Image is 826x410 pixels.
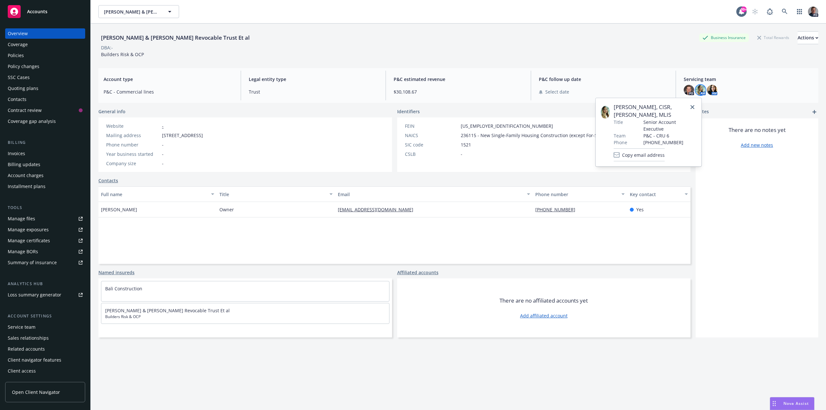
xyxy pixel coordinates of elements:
a: Service team [5,322,85,332]
span: [PHONE_NUMBER] [643,139,696,146]
a: Bali Construction [105,285,142,292]
span: General info [98,108,126,115]
a: Account charges [5,170,85,181]
button: Title [217,186,335,202]
div: Invoices [8,148,25,159]
div: Email [338,191,523,198]
a: Coverage [5,39,85,50]
div: Client access [8,366,36,376]
div: Service team [8,322,35,332]
div: Title [219,191,326,198]
img: photo [707,85,717,95]
a: [PHONE_NUMBER] [535,206,580,213]
span: P&C estimated revenue [394,76,523,83]
span: Trust [249,88,378,95]
div: Manage files [8,214,35,224]
button: Full name [98,186,217,202]
span: - [461,151,462,157]
span: Notes [696,108,709,116]
a: Quoting plans [5,83,85,94]
span: Identifiers [397,108,420,115]
a: Invoices [5,148,85,159]
button: Phone number [533,186,628,202]
button: Key contact [627,186,690,202]
span: Senior Account Executive [643,119,696,132]
a: Add new notes [741,142,773,148]
a: Manage BORs [5,246,85,257]
span: Team [614,132,626,139]
a: Named insureds [98,269,135,276]
span: P&C follow up date [539,76,668,83]
div: Loss summary generator [8,290,61,300]
div: Client navigator features [8,355,61,365]
a: Search [778,5,791,18]
img: photo [695,85,706,95]
a: Manage certificates [5,235,85,246]
div: Overview [8,28,28,39]
div: Company size [106,160,159,167]
span: [STREET_ADDRESS] [162,132,203,139]
div: Account charges [8,170,44,181]
div: FEIN [405,123,458,129]
div: Billing [5,139,85,146]
div: Analytics hub [5,281,85,287]
div: Phone number [535,191,618,198]
div: Full name [101,191,207,198]
div: Phone number [106,141,159,148]
span: Select date [545,88,569,95]
button: Email [335,186,533,202]
div: SIC code [405,141,458,148]
div: Tools [5,205,85,211]
div: Actions [798,32,818,44]
a: Accounts [5,3,85,21]
a: Summary of insurance [5,257,85,268]
span: [US_EMPLOYER_IDENTIFICATION_NUMBER] [461,123,553,129]
div: DBA: - [101,44,113,51]
img: photo [684,85,694,95]
div: Installment plans [8,181,45,192]
a: Loss summary generator [5,290,85,300]
span: Servicing team [684,76,813,83]
a: Start snowing [749,5,761,18]
a: Contacts [98,177,118,184]
a: Overview [5,28,85,39]
a: Billing updates [5,159,85,170]
div: Manage BORs [8,246,38,257]
div: CSLB [405,151,458,157]
a: Installment plans [5,181,85,192]
a: - [162,123,164,129]
div: Year business started [106,151,159,157]
div: Coverage gap analysis [8,116,56,126]
span: Legal entity type [249,76,378,83]
span: [PERSON_NAME], CISR, [PERSON_NAME], MLIS [614,103,696,119]
a: Sales relationships [5,333,85,343]
a: Client navigator features [5,355,85,365]
button: Copy email address [614,148,665,161]
span: Owner [219,206,234,213]
span: Accounts [27,9,47,14]
button: [PERSON_NAME] & [PERSON_NAME] Revocable Trust Et al [98,5,179,18]
div: Account settings [5,313,85,319]
span: Nova Assist [783,401,809,406]
span: [PERSON_NAME] [101,206,137,213]
div: Coverage [8,39,28,50]
img: photo [808,6,818,17]
a: close [689,103,696,111]
span: Open Client Navigator [12,389,60,395]
div: [PERSON_NAME] & [PERSON_NAME] Revocable Trust Et al [98,34,252,42]
a: Contract review [5,105,85,115]
a: add [811,108,818,116]
div: Policies [8,50,24,61]
div: SSC Cases [8,72,30,83]
a: Coverage gap analysis [5,116,85,126]
span: - [162,151,164,157]
a: Manage exposures [5,225,85,235]
div: Business Insurance [699,34,749,42]
div: NAICS [405,132,458,139]
a: [PERSON_NAME] & [PERSON_NAME] Revocable Trust Et al [105,307,230,314]
span: Builders Risk & OCP [101,51,144,57]
div: Website [106,123,159,129]
a: Add affiliated account [520,312,568,319]
span: Builders Risk & OCP [105,314,385,320]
